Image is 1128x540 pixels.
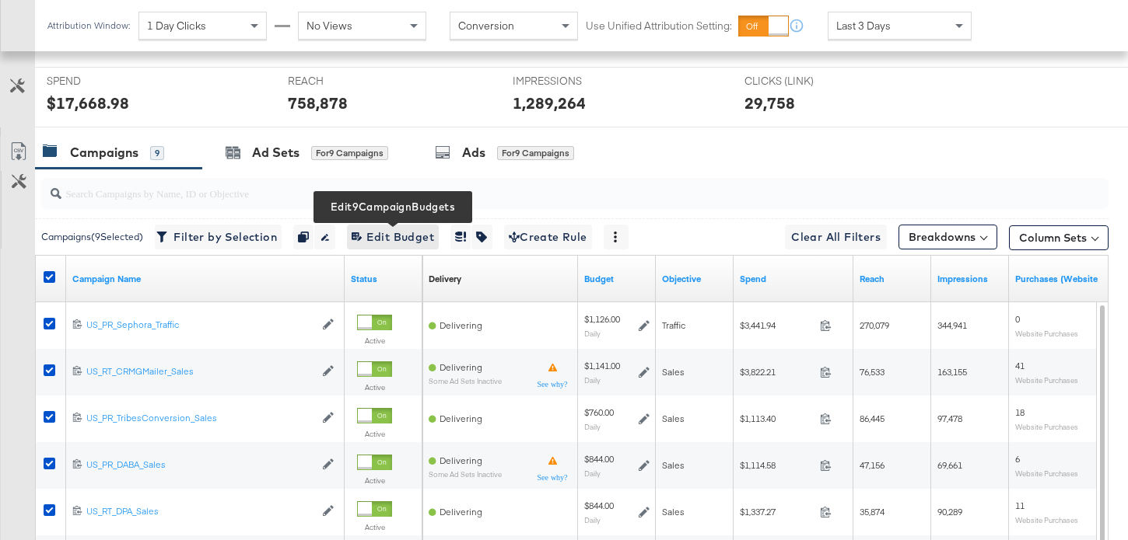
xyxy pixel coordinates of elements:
sub: Some Ad Sets Inactive [429,377,502,385]
div: Delivery [429,273,461,285]
a: US_PR_Sephora_Traffic [86,319,314,332]
sub: Website Purchases [1015,329,1078,338]
div: US_PR_DABA_Sales [86,458,314,471]
span: Last 3 Days [836,19,891,33]
span: Sales [662,459,685,471]
sub: Daily [584,329,601,338]
sub: Daily [584,422,601,431]
span: 163,155 [937,366,967,378]
span: REACH [288,74,405,89]
sub: Website Purchases [1015,375,1078,385]
span: 90,289 [937,506,962,517]
a: US_RT_DPA_Sales [86,505,314,518]
a: Your campaign name. [72,273,338,285]
span: 97,478 [937,413,962,424]
span: 6 [1015,453,1020,465]
span: 0 [1015,313,1020,325]
sub: Daily [584,375,601,385]
a: The number of times your ad was served. On mobile apps an ad is counted as served the first time ... [937,273,1003,285]
div: $760.00 [584,406,614,419]
span: 41 [1015,360,1025,371]
span: Conversion [458,19,514,33]
sub: Daily [584,515,601,524]
a: The number of people your ad was served to. [860,273,925,285]
label: Active [357,336,392,346]
sub: Website Purchases [1015,469,1078,478]
div: US_PR_Sephora_Traffic [86,319,314,331]
label: Active [357,429,392,439]
div: US_RT_CRMGMailer_Sales [86,365,314,378]
a: US_PR_TribesConversion_Sales [86,412,314,425]
span: $3,441.94 [740,319,814,331]
span: SPEND [47,74,163,89]
sub: Daily [584,469,601,478]
span: Sales [662,413,685,424]
span: $1,113.40 [740,413,814,424]
button: Column Sets [1009,225,1109,250]
sub: Some Ad Sets Inactive [429,470,502,479]
a: The total amount spent to date. [740,273,847,285]
span: Delivering [440,455,482,466]
span: CLICKS (LINK) [744,74,861,89]
span: 76,533 [860,366,885,378]
div: Campaigns ( 9 Selected) [41,230,143,244]
div: for 9 Campaigns [311,146,388,160]
span: 86,445 [860,413,885,424]
label: Active [357,522,392,532]
div: 9 [150,146,164,160]
button: Create Rule [504,225,592,249]
label: Active [357,476,392,486]
span: Edit Budget [352,228,434,247]
sub: Website Purchases [1015,422,1078,431]
span: Create Rule [509,228,587,247]
span: 18 [1015,406,1025,418]
div: Ads [462,144,485,162]
div: Ad Sets [252,144,300,162]
a: Your campaign's objective. [662,273,727,285]
a: Shows the current state of your Ad Campaign. [351,273,416,285]
span: Sales [662,506,685,517]
span: 35,874 [860,506,885,517]
button: Clear All Filters [785,225,887,249]
input: Search Campaigns by Name, ID or Objective [61,172,1014,202]
span: $1,114.58 [740,459,814,471]
span: Delivering [440,319,482,331]
span: Delivering [440,506,482,517]
a: US_RT_CRMGMailer_Sales [86,365,314,378]
span: Traffic [662,319,685,331]
span: 270,079 [860,319,889,331]
div: Attribution Window: [47,20,131,31]
span: Clear All Filters [791,228,881,247]
button: Filter by Selection [155,225,282,249]
span: Delivering [440,361,482,373]
span: Filter by Selection [159,228,277,247]
span: No Views [307,19,352,33]
div: 1,289,264 [513,92,586,114]
label: Use Unified Attribution Setting: [586,19,732,33]
button: Breakdowns [899,225,997,249]
div: $1,141.00 [584,360,620,372]
div: for 9 Campaigns [497,146,574,160]
a: Reflects the ability of your Ad Campaign to achieve delivery based on ad states, schedule and bud... [429,273,461,285]
span: IMPRESSIONS [513,74,629,89]
a: The maximum amount you're willing to spend on your ads, on average each day or over the lifetime ... [584,273,650,285]
sub: Website Purchases [1015,515,1078,524]
div: Campaigns [70,144,138,162]
div: $17,668.98 [47,92,129,114]
span: $3,822.21 [740,366,814,378]
span: 69,661 [937,459,962,471]
div: US_RT_DPA_Sales [86,505,314,517]
div: $844.00 [584,500,614,512]
div: $1,126.00 [584,313,620,326]
span: 344,941 [937,319,967,331]
span: $1,337.27 [740,506,814,517]
button: Edit9CampaignBudgetsEdit Budget [347,225,439,249]
label: Active [357,382,392,392]
span: 11 [1015,500,1025,511]
span: 47,156 [860,459,885,471]
span: Delivering [440,413,482,424]
div: $844.00 [584,453,614,465]
div: 29,758 [744,92,795,114]
div: 758,878 [288,92,348,114]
